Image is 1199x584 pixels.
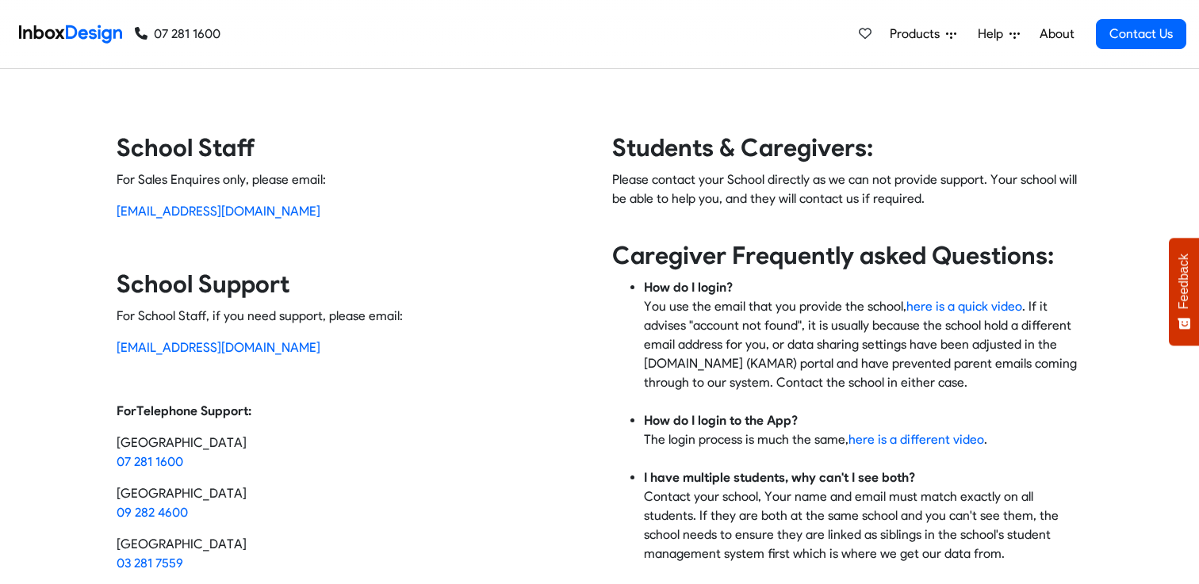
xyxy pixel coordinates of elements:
strong: How do I login? [644,280,733,295]
p: [GEOGRAPHIC_DATA] [117,535,587,573]
p: For School Staff, if you need support, please email: [117,307,587,326]
a: 07 281 1600 [117,454,183,469]
strong: I have multiple students, why can't I see both? [644,470,915,485]
strong: How do I login to the App? [644,413,798,428]
p: Please contact your School directly as we can not provide support. Your school will be able to he... [612,170,1082,227]
a: 07 281 1600 [135,25,220,44]
a: Help [971,18,1026,50]
span: Help [978,25,1009,44]
p: [GEOGRAPHIC_DATA] [117,433,587,471]
a: here is a quick video [906,299,1022,314]
span: Products [890,25,946,44]
strong: Telephone Support: [136,403,251,418]
a: here is a different video [848,432,984,447]
strong: School Staff [117,133,255,162]
a: [EMAIL_ADDRESS][DOMAIN_NAME] [117,340,320,355]
span: Feedback [1177,254,1191,309]
strong: School Support [117,269,289,299]
a: Contact Us [1096,19,1186,49]
a: [EMAIL_ADDRESS][DOMAIN_NAME] [117,204,320,219]
a: 03 281 7559 [117,555,183,571]
a: Products [883,18,963,50]
a: 09 282 4600 [117,505,188,520]
a: About [1035,18,1078,50]
p: For Sales Enquires only, please email: [117,170,587,189]
p: [GEOGRAPHIC_DATA] [117,484,587,522]
strong: Caregiver Frequently asked Questions: [612,241,1054,270]
li: Contact your school, Your name and email must match exactly on all students. If they are both at ... [644,468,1082,582]
strong: Students & Caregivers: [612,133,873,162]
li: You use the email that you provide the school, . If it advises "account not found", it is usually... [644,278,1082,411]
li: The login process is much the same, . [644,411,1082,468]
strong: For [117,403,136,418]
button: Feedback - Show survey [1169,238,1199,345]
